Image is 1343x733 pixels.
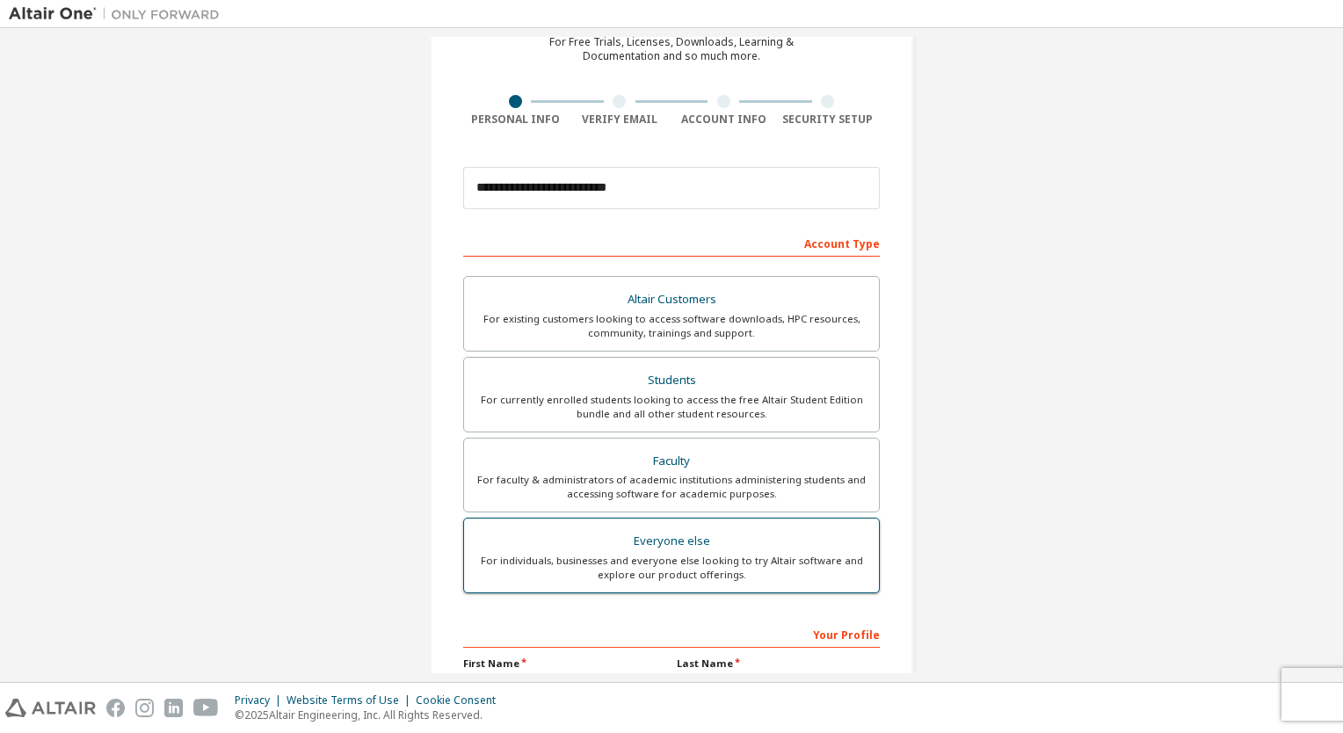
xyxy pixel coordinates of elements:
[475,473,868,501] div: For faculty & administrators of academic institutions administering students and accessing softwa...
[475,529,868,554] div: Everyone else
[9,5,229,23] img: Altair One
[5,699,96,717] img: altair_logo.svg
[164,699,183,717] img: linkedin.svg
[475,312,868,340] div: For existing customers looking to access software downloads, HPC resources, community, trainings ...
[135,699,154,717] img: instagram.svg
[463,620,880,648] div: Your Profile
[235,708,506,722] p: © 2025 Altair Engineering, Inc. All Rights Reserved.
[475,393,868,421] div: For currently enrolled students looking to access the free Altair Student Edition bundle and all ...
[416,693,506,708] div: Cookie Consent
[671,112,776,127] div: Account Info
[463,112,568,127] div: Personal Info
[568,112,672,127] div: Verify Email
[549,35,794,63] div: For Free Trials, Licenses, Downloads, Learning & Documentation and so much more.
[193,699,219,717] img: youtube.svg
[475,368,868,393] div: Students
[475,554,868,582] div: For individuals, businesses and everyone else looking to try Altair software and explore our prod...
[235,693,287,708] div: Privacy
[463,229,880,257] div: Account Type
[475,449,868,474] div: Faculty
[677,657,880,671] label: Last Name
[475,287,868,312] div: Altair Customers
[776,112,881,127] div: Security Setup
[287,693,416,708] div: Website Terms of Use
[106,699,125,717] img: facebook.svg
[463,657,666,671] label: First Name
